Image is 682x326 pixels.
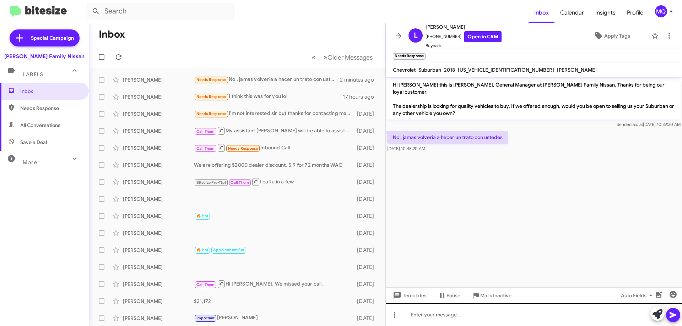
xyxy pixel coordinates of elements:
[196,77,227,82] span: Needs Response
[557,67,597,73] span: [PERSON_NAME]
[123,144,194,151] div: [PERSON_NAME]
[10,29,80,46] a: Special Campaign
[575,29,648,42] button: Apply Tags
[123,230,194,237] div: [PERSON_NAME]
[123,195,194,203] div: [PERSON_NAME]
[20,105,81,112] span: Needs Response
[196,248,209,252] span: 🔥 Hot
[123,161,194,168] div: [PERSON_NAME]
[464,31,502,42] a: Open in CRM
[324,53,328,62] span: »
[194,126,353,135] div: My assistant [PERSON_NAME] will be able to assist you.
[466,289,517,302] button: Mark Inactive
[432,289,466,302] button: Pause
[231,180,249,185] span: Call Them
[353,264,380,271] div: [DATE]
[353,144,380,151] div: [DATE]
[458,67,554,73] span: [US_VEHICLE_IDENTIFICATION_NUMBER]
[353,195,380,203] div: [DATE]
[353,315,380,322] div: [DATE]
[194,93,343,101] div: I think this was for you lol
[387,131,508,144] p: No , jamas volveria a hacer un trato con ustedes
[328,54,373,61] span: Older Messages
[23,71,43,78] span: Labels
[123,110,194,117] div: [PERSON_NAME]
[194,314,353,322] div: [PERSON_NAME]
[529,2,554,23] a: Inbox
[123,76,194,83] div: [PERSON_NAME]
[386,289,432,302] button: Templates
[4,53,85,60] div: [PERSON_NAME] Family Nissan
[307,50,320,65] button: Previous
[194,280,353,288] div: Hi [PERSON_NAME]. We missed your call.
[194,143,353,152] div: Inbound Call
[194,110,353,118] div: I'm not interested sir but thanks for contacting me and letting me know about it
[426,42,502,49] span: Buyback
[123,281,194,288] div: [PERSON_NAME]
[414,30,418,41] span: L
[444,67,455,73] span: 2018
[554,2,590,23] a: Calendar
[196,129,215,134] span: Call Them
[617,122,681,127] span: Sender [DATE] 10:39:20 AM
[353,161,380,168] div: [DATE]
[308,50,377,65] nav: Page navigation example
[319,50,377,65] button: Next
[123,178,194,186] div: [PERSON_NAME]
[387,146,425,151] span: [DATE] 10:48:20 AM
[353,230,380,237] div: [DATE]
[123,247,194,254] div: [PERSON_NAME]
[196,282,215,287] span: Call Them
[123,212,194,220] div: [PERSON_NAME]
[213,248,244,252] span: Appointment Set
[196,94,227,99] span: Needs Response
[590,2,621,23] a: Insights
[426,23,502,31] span: [PERSON_NAME]
[99,29,125,40] h1: Inbox
[312,53,315,62] span: «
[123,127,194,134] div: [PERSON_NAME]
[23,159,37,166] span: More
[353,247,380,254] div: [DATE]
[343,93,380,100] div: 17 hours ago
[194,298,353,305] div: $21,172
[353,127,380,134] div: [DATE]
[655,5,667,17] div: MQ
[20,139,47,146] span: Save a Deal
[391,289,427,302] span: Templates
[604,29,630,42] span: Apply Tags
[387,78,681,120] p: Hi [PERSON_NAME] this is [PERSON_NAME], General Manager at [PERSON_NAME] Family Nissan. Thanks fo...
[86,3,235,20] input: Search
[649,5,674,17] button: MQ
[393,67,416,73] span: Chevrolet
[353,110,380,117] div: [DATE]
[123,264,194,271] div: [PERSON_NAME]
[340,76,380,83] div: 2 minutes ago
[196,316,215,320] span: Important
[123,298,194,305] div: [PERSON_NAME]
[196,180,226,185] span: Bitesize Pro-Tip!
[194,177,353,186] div: I call u in a few
[621,289,655,302] span: Auto Fields
[353,178,380,186] div: [DATE]
[194,161,353,168] div: We are offering $2000 dealer discount. 5.9 for 72 months WAC
[615,289,661,302] button: Auto Fields
[31,34,74,42] span: Special Campaign
[20,122,60,129] span: All Conversations
[446,289,460,302] span: Pause
[194,76,340,84] div: No , jamas volveria a hacer un trato con ustedes
[621,2,649,23] a: Profile
[630,122,643,127] span: said at
[353,212,380,220] div: [DATE]
[196,111,227,116] span: Needs Response
[480,289,511,302] span: Mark Inactive
[353,281,380,288] div: [DATE]
[426,31,502,42] span: [PHONE_NUMBER]
[228,146,258,151] span: Needs Response
[353,298,380,305] div: [DATE]
[123,315,194,322] div: [PERSON_NAME]
[123,93,194,100] div: [PERSON_NAME]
